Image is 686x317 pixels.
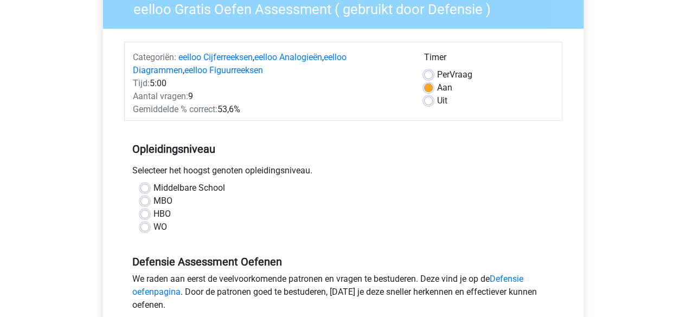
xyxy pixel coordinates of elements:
a: eelloo Analogieën [254,52,322,62]
div: We raden aan eerst de veelvoorkomende patronen en vragen te bestuderen. Deze vind je op de . Door... [124,273,562,316]
label: Middelbare School [153,182,225,195]
label: Aan [437,81,452,94]
a: eelloo Figuurreeksen [184,65,263,75]
span: Categoriën: [133,52,176,62]
div: 9 [125,90,416,103]
span: Gemiddelde % correct: [133,104,217,114]
a: eelloo Cijferreeksen [178,52,253,62]
span: Tijd: [133,78,150,88]
div: , , , [125,51,416,77]
label: HBO [153,208,171,221]
div: 5:00 [125,77,416,90]
div: Selecteer het hoogst genoten opleidingsniveau. [124,164,562,182]
label: Uit [437,94,447,107]
div: Timer [424,51,554,68]
label: MBO [153,195,172,208]
label: Vraag [437,68,472,81]
span: Per [437,69,450,80]
div: 53,6% [125,103,416,116]
h5: Opleidingsniveau [132,138,554,160]
label: WO [153,221,167,234]
span: Aantal vragen: [133,91,188,101]
h5: Defensie Assessment Oefenen [132,255,554,268]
